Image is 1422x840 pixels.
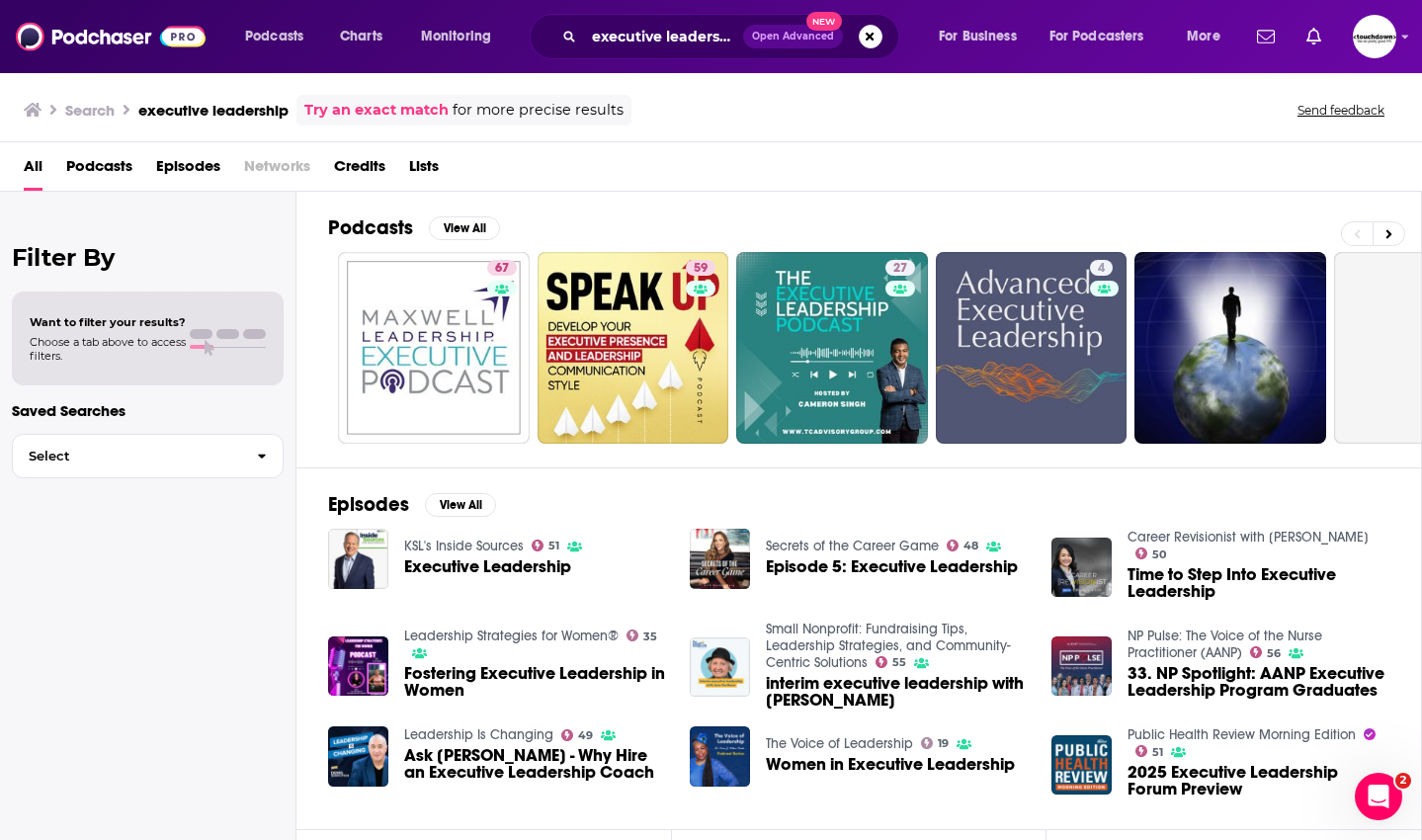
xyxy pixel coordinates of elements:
[766,675,1028,709] span: interim executive leadership with [PERSON_NAME]
[548,14,918,59] div: Search podcasts, credits, & more...
[328,492,496,517] a: EpisodesView All
[404,726,553,743] a: Leadership Is Changing
[421,23,491,50] span: Monitoring
[487,260,517,276] a: 67
[548,542,559,550] span: 51
[334,150,385,191] a: Credits
[1135,547,1167,559] a: 50
[327,21,394,52] a: Charts
[404,628,619,644] a: Leadership Strategies for Women®
[404,558,571,575] a: Executive Leadership
[893,259,907,279] span: 27
[1128,726,1356,743] a: Public Health Review Morning Edition
[138,101,289,120] h3: executive leadership
[13,450,241,462] span: Select
[743,25,843,48] button: Open AdvancedNew
[1152,748,1163,757] span: 51
[1098,259,1105,279] span: 4
[963,542,978,550] span: 48
[495,259,509,279] span: 67
[876,656,907,668] a: 55
[1128,764,1389,798] a: 2025 Executive Leadership Forum Preview
[30,315,186,329] span: Want to filter your results?
[30,335,186,363] span: Choose a tab above to access filters.
[1128,628,1322,661] a: NP Pulse: The Voice of the Nurse Practitioner (AANP)
[766,735,913,752] a: The Voice of Leadership
[538,252,729,444] a: 59
[947,540,979,551] a: 48
[429,216,500,240] button: View All
[245,23,303,50] span: Podcasts
[231,21,329,52] button: open menu
[627,630,658,641] a: 35
[1128,566,1389,600] a: Time to Step Into Executive Leadership
[690,637,750,698] img: interim executive leadership with Jane Garthson
[686,260,715,276] a: 59
[885,260,915,276] a: 27
[1128,665,1389,699] a: 33. NP Spotlight: AANP Executive Leadership Program Graduates
[1173,21,1245,52] button: open menu
[66,150,132,191] a: Podcasts
[766,756,1015,773] a: Women in Executive Leadership
[752,32,834,42] span: Open Advanced
[328,215,413,240] h2: Podcasts
[690,726,750,787] img: Women in Executive Leadership
[340,23,382,50] span: Charts
[1250,646,1282,658] a: 56
[1298,20,1329,53] a: Show notifications dropdown
[1249,20,1283,53] a: Show notifications dropdown
[328,215,500,240] a: PodcastsView All
[404,747,666,781] span: Ask [PERSON_NAME] - Why Hire an Executive Leadership Coach
[736,252,928,444] a: 27
[12,434,284,478] button: Select
[921,737,950,749] a: 19
[407,21,517,52] button: open menu
[1051,735,1112,796] a: 2025 Executive Leadership Forum Preview
[766,675,1028,709] a: interim executive leadership with Jane Garthson
[404,747,666,781] a: Ask Denis - Why Hire an Executive Leadership Coach
[328,636,388,697] img: Fostering Executive Leadership in Women
[404,665,666,699] span: Fostering Executive Leadership in Women
[690,529,750,589] img: Episode 5: Executive Leadership
[892,658,906,667] span: 55
[338,252,530,444] a: 67
[156,150,220,191] a: Episodes
[1049,23,1144,50] span: For Podcasters
[766,558,1018,575] a: Episode 5: Executive Leadership
[806,12,842,31] span: New
[925,21,1042,52] button: open menu
[643,632,657,641] span: 35
[1187,23,1220,50] span: More
[1152,550,1166,559] span: 50
[1292,102,1390,119] button: Send feedback
[12,243,284,272] h2: Filter By
[1051,538,1112,598] img: Time to Step Into Executive Leadership
[1135,745,1164,757] a: 51
[304,99,449,122] a: Try an exact match
[1051,636,1112,697] img: 33. NP Spotlight: AANP Executive Leadership Program Graduates
[425,493,496,517] button: View All
[584,21,743,52] input: Search podcasts, credits, & more...
[1090,260,1113,276] a: 4
[766,538,939,554] a: Secrets of the Career Game
[24,150,42,191] a: All
[409,150,439,191] a: Lists
[1353,15,1396,58] img: User Profile
[16,18,206,55] img: Podchaser - Follow, Share and Rate Podcasts
[328,529,388,589] img: Executive Leadership
[1395,773,1411,789] span: 2
[1128,529,1369,546] a: Career Revisionist with Dr. Grace Lee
